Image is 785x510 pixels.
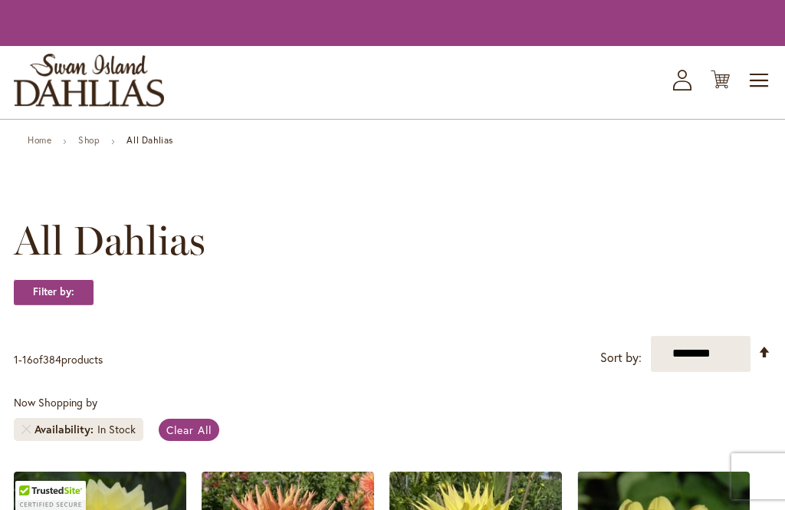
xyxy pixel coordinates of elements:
span: Now Shopping by [14,395,97,410]
span: All Dahlias [14,218,205,264]
span: 16 [22,352,33,367]
a: Home [28,134,51,146]
a: Shop [78,134,100,146]
label: Sort by: [600,344,642,372]
strong: Filter by: [14,279,94,305]
span: 384 [43,352,61,367]
p: - of products [14,347,103,372]
iframe: Launch Accessibility Center [11,456,54,498]
span: Availability [34,422,97,437]
a: Remove Availability In Stock [21,425,31,434]
span: 1 [14,352,18,367]
strong: All Dahlias [126,134,173,146]
span: Clear All [166,423,212,437]
a: Clear All [159,419,219,441]
a: store logo [14,54,164,107]
div: In Stock [97,422,136,437]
